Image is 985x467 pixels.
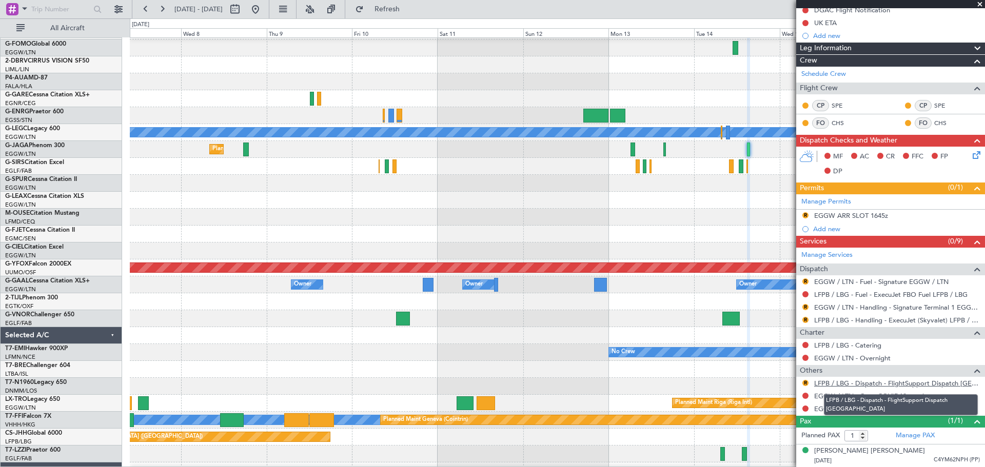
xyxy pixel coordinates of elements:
span: T7-EMI [5,346,25,352]
span: G-FJET [5,227,26,233]
a: Manage Permits [801,197,851,207]
a: P4-AUAMD-87 [5,75,48,81]
span: Pax [800,416,811,428]
span: Refresh [366,6,409,13]
span: [DATE] - [DATE] [174,5,223,14]
a: 2-DBRVCIRRUS VISION SF50 [5,58,89,64]
a: CHS [832,118,855,128]
a: EGGW/LTN [5,150,36,158]
a: LFPB/LBG [5,438,32,445]
a: LTBA/ISL [5,370,28,378]
button: R [802,380,809,386]
span: Dispatch Checks and Weather [800,135,897,147]
button: R [802,317,809,323]
a: EGGW/LTN [5,252,36,259]
a: DNMM/LOS [5,387,37,395]
a: EGLF/FAB [5,455,32,462]
button: R [802,212,809,218]
div: Owner [739,277,757,292]
div: Planned Maint Riga (Riga Intl) [675,395,752,411]
a: EGLF/FAB [5,319,32,327]
label: Planned PAX [801,431,840,441]
span: T7-FFI [5,413,23,419]
a: 2-TIJLPhenom 300 [5,295,58,301]
a: Schedule Crew [801,69,846,79]
a: G-CIELCitation Excel [5,244,64,250]
a: LX-TROLegacy 650 [5,396,60,402]
div: Owner [465,277,483,292]
div: Sat 11 [438,28,523,37]
a: EGGW / LTN - Overnight [814,354,891,362]
span: G-LEGC [5,126,27,132]
span: 2-DBRV [5,58,28,64]
div: Wed 15 [780,28,865,37]
span: All Aircraft [27,25,108,32]
a: EGGW/LTN [5,286,36,293]
span: CR [886,152,895,162]
div: LFPB / LBG - Dispatch - FlightSupport Dispatch [GEOGRAPHIC_DATA] [824,394,978,415]
div: DGAC Flight Notification [814,6,890,14]
div: Owner [294,277,311,292]
a: CS-JHHGlobal 6000 [5,430,62,436]
a: LFPB / LBG - Catering [814,341,881,350]
div: Mon 13 [608,28,694,37]
span: (0/9) [948,236,963,247]
span: P4-AUA [5,75,28,81]
div: UK ETA [814,18,837,27]
button: All Aircraft [11,20,111,36]
button: Refresh [350,1,412,17]
span: G-YFOX [5,261,29,267]
div: CP [915,100,932,111]
a: G-YFOXFalcon 2000EX [5,261,71,267]
a: EGNR/CEG [5,99,36,107]
span: M-OUSE [5,210,30,216]
a: FALA/HLA [5,83,32,90]
span: G-GARE [5,92,29,98]
span: FFC [912,152,923,162]
a: EGGW/LTN [5,404,36,412]
a: EGGW/LTN [5,49,36,56]
a: EGGW/LTN [5,184,36,192]
a: G-FOMOGlobal 6000 [5,41,66,47]
a: EGLF/FAB [5,167,32,175]
a: T7-BREChallenger 604 [5,362,70,369]
span: DP [833,167,842,177]
div: [PERSON_NAME] [PERSON_NAME] [814,446,925,456]
span: G-FOMO [5,41,31,47]
span: 2-TIJL [5,295,22,301]
a: T7-N1960Legacy 650 [5,379,67,385]
span: G-JAGA [5,143,29,149]
span: AC [860,152,869,162]
span: MF [833,152,843,162]
div: Planned Maint [GEOGRAPHIC_DATA] ([GEOGRAPHIC_DATA]) [212,141,374,157]
div: Fri 10 [352,28,438,37]
a: T7-LZZIPraetor 600 [5,447,61,453]
div: No Crew [612,344,635,360]
a: LFPB / LBG - Handling - ExecuJet (Skyvalet) LFPB / LBG [814,316,980,324]
a: LIML/LIN [5,66,29,73]
a: G-ENRGPraetor 600 [5,109,64,115]
a: CHS [934,118,957,128]
span: T7-N1960 [5,379,34,385]
a: G-GAALCessna Citation XLS+ [5,278,90,284]
span: G-CIEL [5,244,24,250]
button: R [802,278,809,285]
a: G-JAGAPhenom 300 [5,143,65,149]
span: LX-TRO [5,396,27,402]
span: G-SPUR [5,176,28,182]
a: G-FJETCessna Citation II [5,227,75,233]
a: LFPB / LBG - Dispatch - FlightSupport Dispatch [GEOGRAPHIC_DATA] [814,379,980,388]
a: Manage PAX [896,431,935,441]
div: Wed 8 [181,28,267,37]
span: Services [800,236,826,248]
span: [DATE] [814,457,832,464]
div: FO [915,117,932,129]
a: EGGW / LTN - Fuel - Signature EGGW / LTN [814,277,949,286]
span: Charter [800,327,824,339]
span: Leg Information [800,43,852,54]
span: Permits [800,182,824,194]
button: R [802,304,809,310]
a: G-SPURCessna Citation II [5,176,77,182]
div: Thu 9 [267,28,352,37]
div: EGGW ARR SLOT 1645z [814,211,888,220]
